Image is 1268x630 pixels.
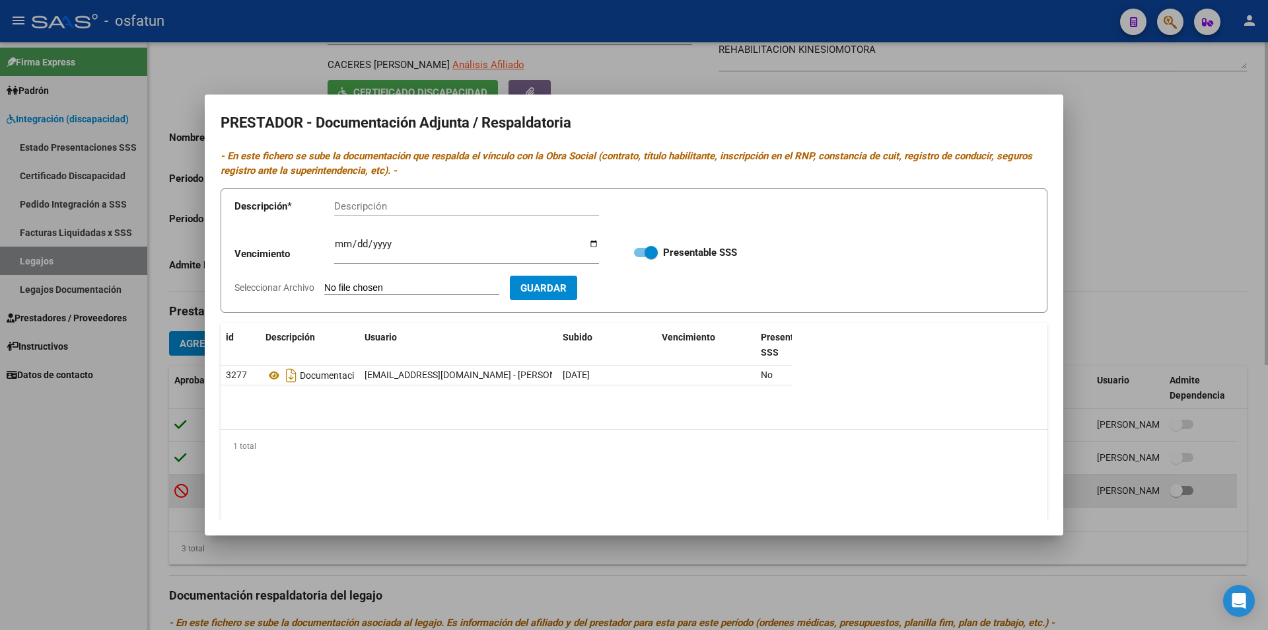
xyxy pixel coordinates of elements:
[1223,585,1255,617] div: Open Intercom Messenger
[365,332,397,342] span: Usuario
[662,332,715,342] span: Vencimiento
[557,323,656,367] datatable-header-cell: Subido
[761,332,812,358] span: Presentable SSS
[234,282,314,293] span: Seleccionar Archivo
[234,247,334,262] p: Vencimiento
[656,323,756,367] datatable-header-cell: Vencimiento
[221,323,260,367] datatable-header-cell: id
[226,332,234,342] span: id
[260,323,359,367] datatable-header-cell: Descripción
[221,150,1032,177] i: - En este fichero se sube la documentación que respalda el vínculo con la Obra Social (contrato, ...
[663,247,737,258] strong: Presentable SSS
[563,332,592,342] span: Subido
[221,110,1047,136] h2: PRESTADOR - Documentación Adjunta / Respaldatoria
[300,370,379,381] span: Documentación T.o
[265,332,315,342] span: Descripción
[226,370,247,380] span: 3277
[563,370,590,380] span: [DATE]
[365,370,588,380] span: [EMAIL_ADDRESS][DOMAIN_NAME] - [PERSON_NAME]
[234,199,334,214] p: Descripción
[520,282,567,294] span: Guardar
[359,323,557,367] datatable-header-cell: Usuario
[756,323,835,367] datatable-header-cell: Presentable SSS
[510,276,577,300] button: Guardar
[283,365,300,386] i: Descargar documento
[221,430,1047,463] div: 1 total
[761,370,773,380] span: No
